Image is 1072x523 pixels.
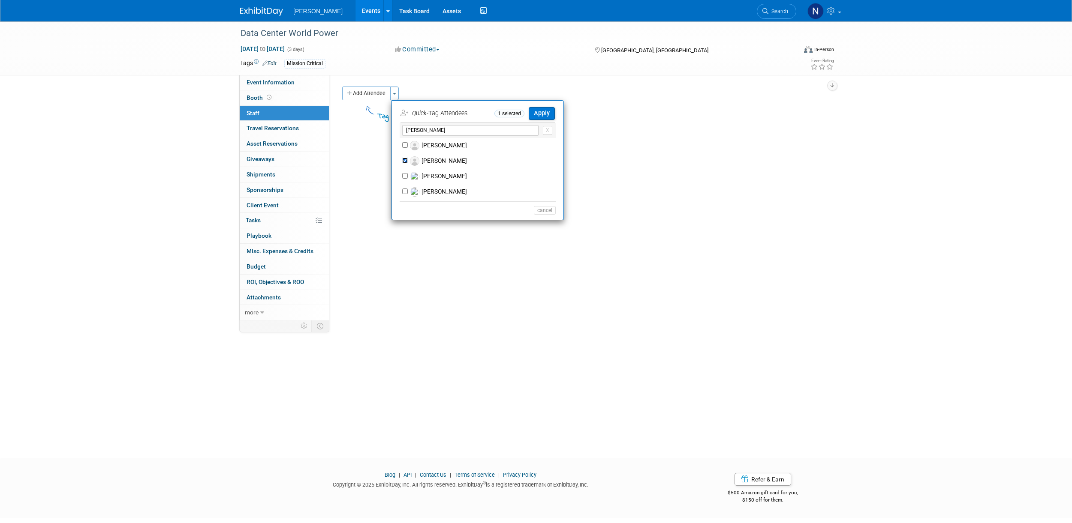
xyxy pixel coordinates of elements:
a: Budget [240,259,329,274]
button: X [543,126,552,135]
span: Shipments [247,171,275,178]
a: Staff [240,106,329,121]
img: ExhibitDay [240,7,283,16]
span: (3 days) [286,47,304,52]
a: Tasks [240,213,329,228]
span: Budget [247,263,266,270]
span: Travel Reservations [247,125,299,131]
span: Giveaways [247,155,274,162]
span: Sponsorships [247,186,283,193]
a: Search [757,4,796,19]
label: [PERSON_NAME] [408,169,559,184]
button: cancel [534,206,556,215]
div: In-Person [814,46,834,53]
a: Giveaways [240,152,329,167]
a: Asset Reservations [240,136,329,151]
span: Misc. Expenses & Credits [247,248,313,254]
i: Quick [412,110,427,117]
a: Travel Reservations [240,121,329,136]
a: Client Event [240,198,329,213]
sup: ® [483,481,486,485]
img: Format-Inperson.png [804,46,813,53]
div: Tag People [377,111,531,122]
a: Playbook [240,228,329,243]
div: Event Rating [810,59,834,63]
label: [PERSON_NAME] [408,138,559,153]
label: [PERSON_NAME] [408,184,559,200]
span: Booth [247,94,273,101]
span: 1 selected [494,110,524,117]
a: Privacy Policy [503,472,536,478]
a: more [240,305,329,320]
a: Blog [385,472,395,478]
span: ROI, Objectives & ROO [247,278,304,285]
span: Search [768,8,788,15]
span: Asset Reservations [247,140,298,147]
img: Associate-Profile-5.png [410,141,419,150]
button: Apply [529,107,555,120]
td: -Tag Attendees [400,107,492,120]
a: Refer & Earn [735,473,791,486]
td: Personalize Event Tab Strip [297,320,312,332]
input: Search [402,125,539,136]
img: Associate-Profile-5.png [410,156,419,166]
div: Copyright © 2025 ExhibitDay, Inc. All rights reserved. ExhibitDay is a registered trademark of Ex... [240,479,681,489]
span: Booth not reserved yet [265,94,273,101]
span: Playbook [247,232,271,239]
button: Add Attendee [342,87,391,100]
span: [PERSON_NAME] [293,8,343,15]
div: $500 Amazon gift card for you, [694,484,832,503]
a: Misc. Expenses & Credits [240,244,329,259]
a: Sponsorships [240,182,329,197]
span: | [397,472,402,478]
span: Client Event [247,202,279,209]
div: Event Format [746,45,834,57]
label: [PERSON_NAME] [408,153,559,169]
div: Data Center World Power [238,26,783,41]
span: | [448,472,453,478]
a: Shipments [240,167,329,182]
a: Contact Us [420,472,446,478]
span: Event Information [247,79,295,86]
button: Committed [392,45,443,54]
a: API [404,472,412,478]
a: ROI, Objectives & ROO [240,275,329,290]
a: Event Information [240,75,329,90]
span: | [413,472,419,478]
span: [DATE] [DATE] [240,45,285,53]
div: $150 off for them. [694,496,832,504]
a: Booth [240,90,329,105]
span: Tasks [246,217,261,224]
a: Edit [262,60,277,66]
span: Staff [247,110,259,117]
td: Toggle Event Tabs [312,320,329,332]
span: | [496,472,502,478]
td: Tags [240,59,277,69]
span: [GEOGRAPHIC_DATA], [GEOGRAPHIC_DATA] [601,47,708,54]
span: more [245,309,259,316]
a: Attachments [240,290,329,305]
img: Nicky Walker [807,3,824,19]
a: Terms of Service [455,472,495,478]
span: to [259,45,267,52]
span: Attachments [247,294,281,301]
div: Mission Critical [284,59,325,68]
